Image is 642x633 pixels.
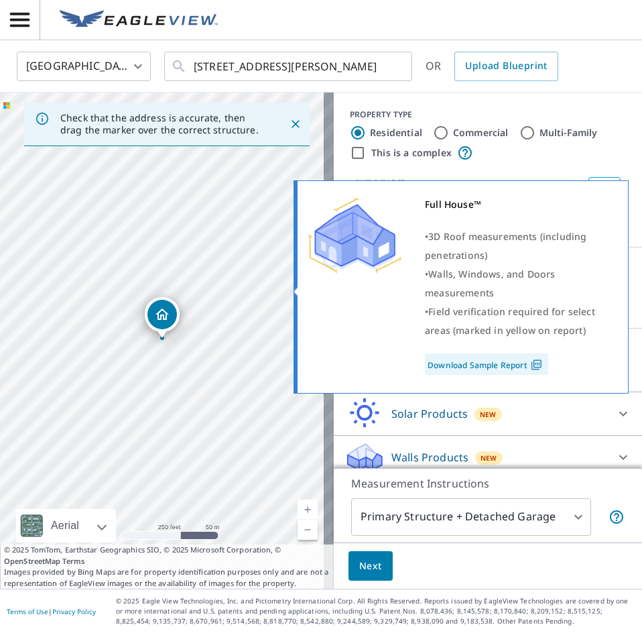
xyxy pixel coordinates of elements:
[351,498,591,536] div: Primary Structure + Detached Garage
[298,500,318,520] a: Current Level 17, Zoom In
[52,2,226,38] a: EV Logo
[116,596,635,626] p: © 2025 Eagle View Technologies, Inc. and Pictometry International Corp. All Rights Reserved. Repo...
[425,227,611,265] div: •
[454,52,558,81] a: Upload Blueprint
[480,453,497,463] span: New
[17,48,151,85] div: [GEOGRAPHIC_DATA]
[391,449,468,465] p: Walls Products
[351,475,625,492] p: Measurement Instructions
[608,509,625,525] span: Your report will include the primary structure and a detached garage if one exists.
[391,406,468,422] p: Solar Products
[359,558,382,575] span: Next
[4,544,330,567] span: © 2025 TomTom, Earthstar Geographics SIO, © 2025 Microsoft Corporation, ©
[4,556,60,566] a: OpenStreetMap
[7,608,96,616] p: |
[527,359,545,371] img: Pdf Icon
[425,302,611,340] div: •
[308,195,401,276] img: Premium
[194,48,385,85] input: Search by address or latitude-longitude
[465,58,547,74] span: Upload Blueprint
[425,195,611,214] div: Full House™
[7,607,48,616] a: Terms of Use
[344,398,631,430] div: Solar ProductsNew
[145,297,180,339] div: Dropped pin, building 1, Residential property, 50612, US Geneseo, IA 50612
[425,353,548,375] a: Download Sample Report
[539,126,598,139] label: Multi-Family
[426,52,558,81] div: OR
[298,520,318,540] a: Current Level 17, Zoom Out
[371,146,452,160] label: This is a complex
[47,509,83,542] div: Aerial
[370,126,422,139] label: Residential
[350,109,626,121] div: PROPERTY TYPE
[52,607,96,616] a: Privacy Policy
[425,305,595,337] span: Field verification required for select areas (marked in yellow on report)
[287,115,304,133] button: Close
[62,556,84,566] a: Terms
[425,230,586,262] span: 3D Roof measurements (including penetrations)
[480,409,497,420] span: New
[453,126,509,139] label: Commercial
[425,265,611,302] div: •
[60,112,265,136] p: Check that the address is accurate, then drag the marker over the correct structure.
[348,551,393,581] button: Next
[425,268,555,299] span: Walls, Windows, and Doors measurements
[344,441,631,473] div: Walls ProductsNew
[60,10,218,30] img: EV Logo
[16,509,116,542] div: Aerial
